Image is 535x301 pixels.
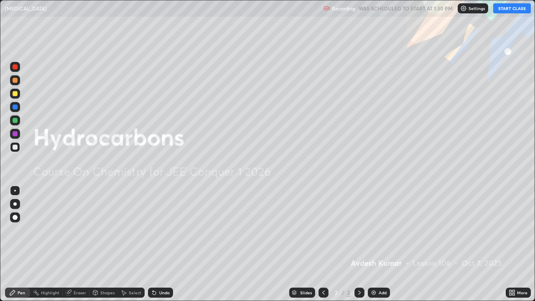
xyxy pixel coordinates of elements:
div: / [342,290,344,295]
h5: WAS SCHEDULED TO START AT 1:30 PM [359,5,453,12]
img: class-settings-icons [460,5,467,12]
div: Eraser [74,291,86,295]
img: add-slide-button [370,289,377,296]
div: Add [379,291,387,295]
p: Recording [332,5,355,12]
div: 2 [332,290,340,295]
div: Highlight [41,291,59,295]
button: START CLASS [493,3,531,13]
p: [MEDICAL_DATA] [5,5,46,12]
div: Pen [18,291,25,295]
div: More [517,291,527,295]
div: 2 [346,289,351,296]
div: Select [129,291,141,295]
img: recording.375f2c34.svg [324,5,330,12]
div: Slides [300,291,312,295]
p: Settings [469,6,485,10]
div: Shapes [100,291,115,295]
div: Undo [159,291,170,295]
